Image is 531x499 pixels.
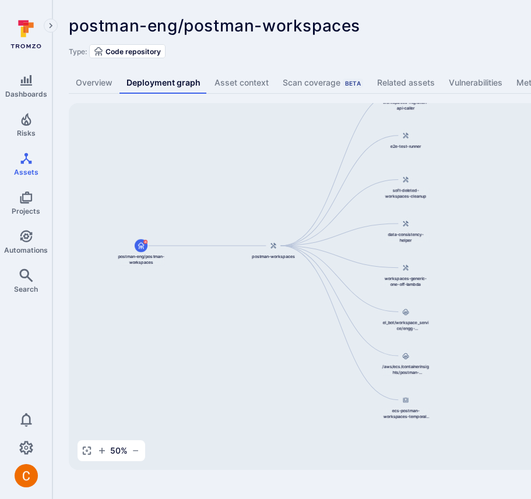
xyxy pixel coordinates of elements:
div: Camilo Rivera [15,464,38,487]
a: Overview [69,72,119,94]
a: Asset context [208,72,276,94]
span: Code repository [106,47,161,56]
a: Related assets [370,72,442,94]
span: postman-eng/postman-workspaces [69,16,360,36]
span: Projects [12,207,40,215]
span: el_bot/workspace_service/engg-prod/MYSQL_PASSWD [382,319,430,331]
i: Expand navigation menu [47,21,55,31]
a: Vulnerabilities [442,72,509,94]
span: Assets [14,168,38,176]
span: 50 % [110,445,128,456]
span: Dashboards [5,90,47,98]
span: Risks [17,129,36,137]
span: ecs-postman-workspaces-temporal-worker-119-logrouter-90bf93bdfafeeec71c00 [382,408,430,419]
span: data-consistency-helper [382,231,430,243]
span: postman-eng/postman-workspaces [118,253,165,265]
div: Scan coverage [283,77,363,89]
span: postman-workspaces [252,253,295,259]
span: Automations [4,246,48,254]
span: e2e-test-runner [390,143,421,149]
span: Type: [69,47,87,56]
span: /aws/ecs/containerinsights/postman-workspaces-temporal-workers-prod/performance [382,363,430,375]
span: workspaces-generic-one-off-lambda [382,275,430,287]
a: Deployment graph [119,72,208,94]
div: Beta [343,79,363,88]
span: Search [14,285,38,293]
button: Expand navigation menu [44,19,58,33]
span: soft-deleted-workspaces-cleanup [382,187,430,199]
img: ACg8ocJuq_DPPTkXyD9OlTnVLvDrpObecjcADscmEHLMiTyEnTELew=s96-c [15,464,38,487]
span: workspaces-migration-api-caller [382,99,430,111]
